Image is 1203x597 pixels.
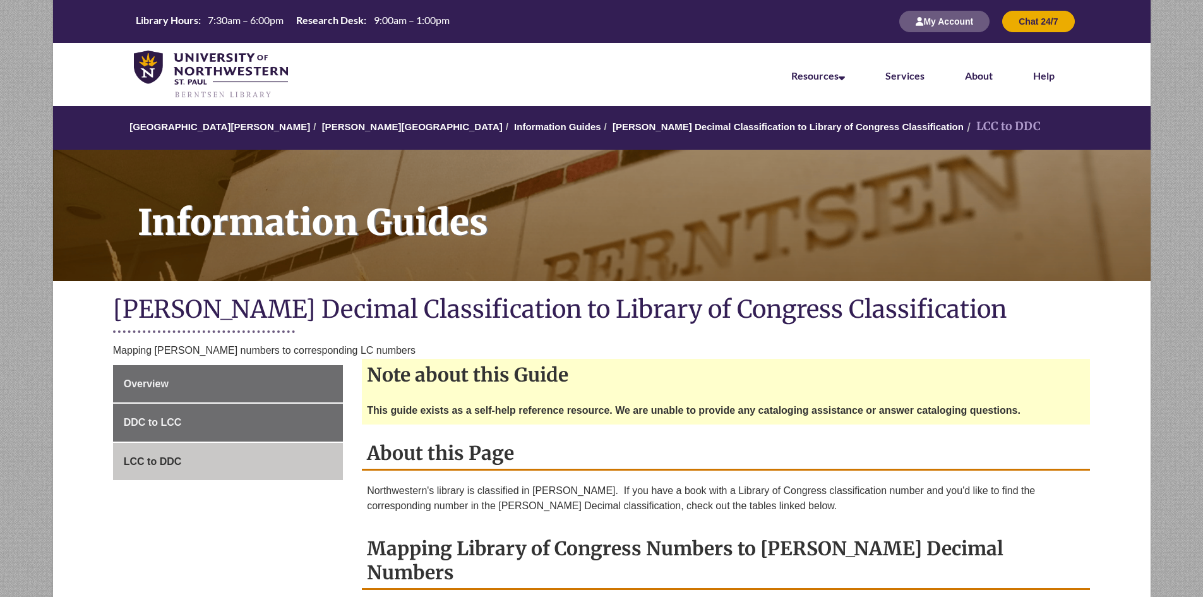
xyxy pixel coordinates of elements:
span: LCC to DDC [124,456,182,467]
a: Services [885,69,925,81]
button: Chat 24/7 [1002,11,1074,32]
a: Help [1033,69,1055,81]
a: [PERSON_NAME] Decimal Classification to Library of Congress Classification [613,121,964,132]
a: Resources [791,69,845,81]
h2: About this Page [362,437,1090,471]
li: LCC to DDC [964,118,1041,136]
span: 9:00am – 1:00pm [374,14,450,26]
table: Hours Today [131,13,455,29]
a: My Account [899,16,990,27]
a: Chat 24/7 [1002,16,1074,27]
img: UNWSP Library Logo [134,51,289,100]
strong: This guide exists as a self-help reference resource. We are unable to provide any cataloging assi... [367,405,1020,416]
a: [GEOGRAPHIC_DATA][PERSON_NAME] [129,121,310,132]
span: Mapping [PERSON_NAME] numbers to corresponding LC numbers [113,345,416,356]
button: My Account [899,11,990,32]
span: 7:30am – 6:00pm [208,14,284,26]
h1: Information Guides [124,150,1151,265]
span: DDC to LCC [124,417,182,428]
a: [PERSON_NAME][GEOGRAPHIC_DATA] [322,121,503,132]
a: Overview [113,365,343,403]
h1: [PERSON_NAME] Decimal Classification to Library of Congress Classification [113,294,1091,327]
a: Information Guides [514,121,601,132]
h2: Note about this Guide [362,359,1090,390]
span: Overview [124,378,169,389]
a: Hours Today [131,13,455,30]
a: Information Guides [53,150,1151,281]
div: Guide Page Menu [113,365,343,481]
a: LCC to DDC [113,443,343,481]
th: Research Desk: [291,13,368,27]
th: Library Hours: [131,13,203,27]
a: DDC to LCC [113,404,343,442]
h2: Mapping Library of Congress Numbers to [PERSON_NAME] Decimal Numbers [362,533,1090,590]
p: Northwestern's library is classified in [PERSON_NAME]. If you have a book with a Library of Congr... [367,483,1085,514]
a: About [965,69,993,81]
